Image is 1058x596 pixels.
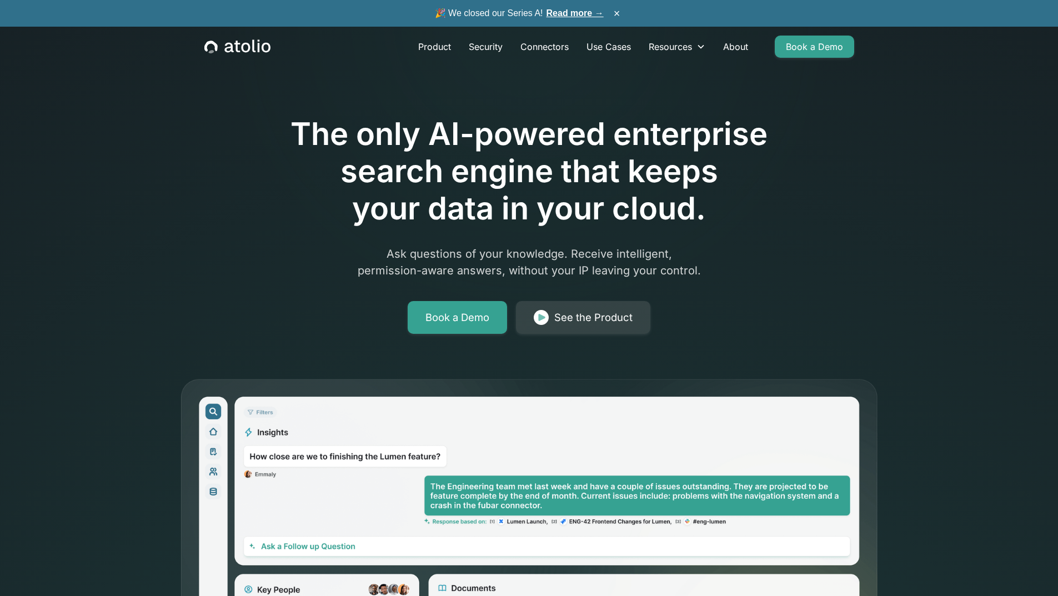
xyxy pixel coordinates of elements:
[714,36,757,58] a: About
[409,36,460,58] a: Product
[554,310,633,325] div: See the Product
[512,36,578,58] a: Connectors
[649,40,692,53] div: Resources
[245,116,814,228] h1: The only AI-powered enterprise search engine that keeps your data in your cloud.
[316,246,743,279] p: Ask questions of your knowledge. Receive intelligent, permission-aware answers, without your IP l...
[516,301,650,334] a: See the Product
[640,36,714,58] div: Resources
[408,301,507,334] a: Book a Demo
[578,36,640,58] a: Use Cases
[1002,543,1058,596] iframe: Chat Widget
[204,39,270,54] a: home
[546,8,604,18] a: Read more →
[610,7,624,19] button: ×
[460,36,512,58] a: Security
[435,7,604,20] span: 🎉 We closed our Series A!
[775,36,854,58] a: Book a Demo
